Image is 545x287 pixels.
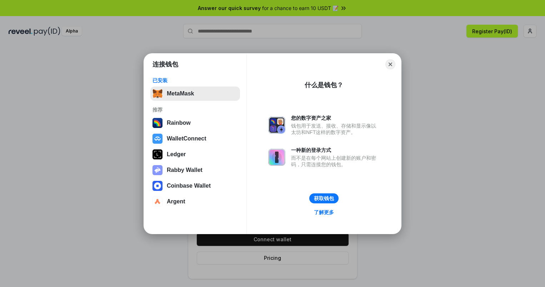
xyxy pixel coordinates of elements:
div: 而不是在每个网站上创建新的账户和密码，只需连接您的钱包。 [291,155,380,168]
h1: 连接钱包 [152,60,178,69]
img: svg+xml,%3Csvg%20xmlns%3D%22http%3A%2F%2Fwww.w3.org%2F2000%2Fsvg%22%20fill%3D%22none%22%20viewBox... [268,117,285,134]
div: 钱包用于发送、接收、存储和显示像以太坊和NFT这样的数字资产。 [291,123,380,135]
button: MetaMask [150,86,240,101]
img: svg+xml,%3Csvg%20xmlns%3D%22http%3A%2F%2Fwww.w3.org%2F2000%2Fsvg%22%20width%3D%2228%22%20height%3... [152,149,162,159]
img: svg+xml,%3Csvg%20xmlns%3D%22http%3A%2F%2Fwww.w3.org%2F2000%2Fsvg%22%20fill%3D%22none%22%20viewBox... [152,165,162,175]
img: svg+xml,%3Csvg%20width%3D%2228%22%20height%3D%2228%22%20viewBox%3D%220%200%2028%2028%22%20fill%3D... [152,197,162,207]
button: Close [385,59,395,69]
button: Argent [150,194,240,209]
img: svg+xml,%3Csvg%20width%3D%22120%22%20height%3D%22120%22%20viewBox%3D%220%200%20120%20120%22%20fil... [152,118,162,128]
a: 了解更多 [310,208,338,217]
img: svg+xml,%3Csvg%20width%3D%2228%22%20height%3D%2228%22%20viewBox%3D%220%200%2028%2028%22%20fill%3D... [152,134,162,144]
button: Coinbase Wallet [150,179,240,193]
button: Rabby Wallet [150,163,240,177]
div: Rabby Wallet [167,167,202,173]
div: WalletConnect [167,135,206,142]
div: 已安装 [152,77,238,84]
div: Rainbow [167,120,191,126]
button: Rainbow [150,116,240,130]
div: 您的数字资产之家 [291,115,380,121]
button: Ledger [150,147,240,162]
div: 一种新的登录方式 [291,147,380,153]
img: svg+xml,%3Csvg%20fill%3D%22none%22%20height%3D%2233%22%20viewBox%3D%220%200%2035%2033%22%20width%... [152,89,162,99]
div: 了解更多 [314,209,334,216]
div: 什么是钱包？ [305,81,343,89]
div: Coinbase Wallet [167,183,211,189]
div: Ledger [167,151,186,158]
button: WalletConnect [150,132,240,146]
div: 推荐 [152,107,238,113]
div: 获取钱包 [314,195,334,202]
div: Argent [167,198,185,205]
button: 获取钱包 [309,193,339,203]
img: svg+xml,%3Csvg%20xmlns%3D%22http%3A%2F%2Fwww.w3.org%2F2000%2Fsvg%22%20fill%3D%22none%22%20viewBox... [268,149,285,166]
img: svg+xml,%3Csvg%20width%3D%2228%22%20height%3D%2228%22%20viewBox%3D%220%200%2028%2028%22%20fill%3D... [152,181,162,191]
div: MetaMask [167,90,194,97]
